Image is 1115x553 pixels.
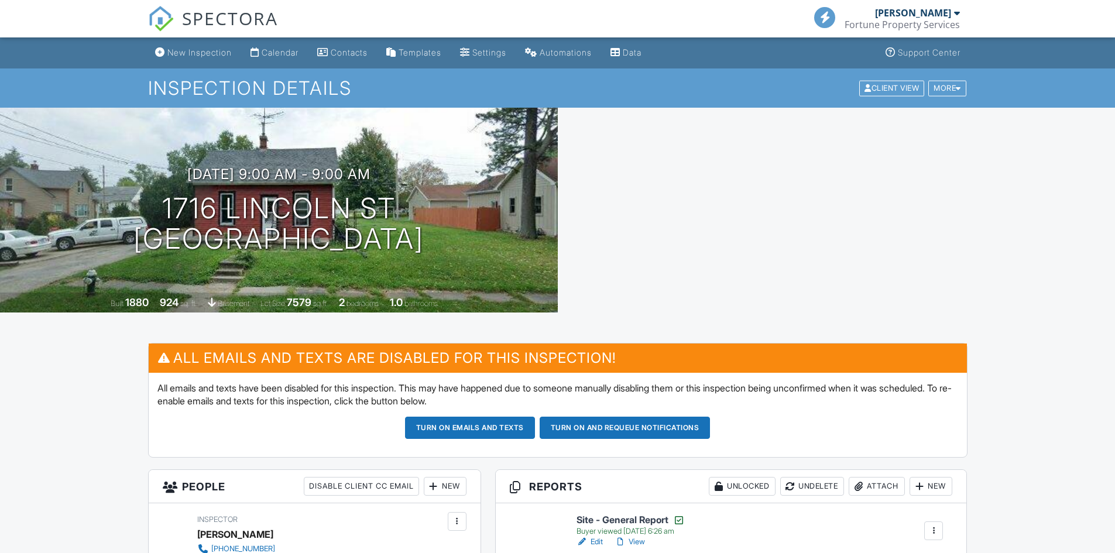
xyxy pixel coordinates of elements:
div: More [928,80,966,96]
div: Support Center [898,47,960,57]
div: Undelete [780,477,844,496]
div: Calendar [262,47,299,57]
div: 1880 [125,296,149,308]
h1: 1716 Lincoln St [GEOGRAPHIC_DATA] [133,193,424,255]
div: 2 [339,296,345,308]
div: [PERSON_NAME] [875,7,951,19]
span: Inspector [197,515,238,524]
div: New [910,477,952,496]
a: Calendar [246,42,303,64]
div: [PERSON_NAME] [197,525,273,543]
a: Site - General Report Buyer viewed [DATE] 6:26 am [577,514,685,537]
a: View [615,536,645,548]
div: Unlocked [709,477,776,496]
span: SPECTORA [182,6,278,30]
h6: Site - General Report [577,514,685,526]
div: Contacts [331,47,368,57]
div: New Inspection [167,47,232,57]
img: The Best Home Inspection Software - Spectora [148,6,174,32]
a: Contacts [313,42,372,64]
a: Automations (Basic) [520,42,596,64]
button: Turn on and Requeue Notifications [540,417,711,439]
a: SPECTORA [148,16,278,40]
a: Support Center [881,42,965,64]
div: Buyer viewed [DATE] 6:26 am [577,527,685,536]
span: sq.ft. [313,299,328,308]
h3: People [149,470,481,503]
button: Turn on emails and texts [405,417,535,439]
span: bathrooms [404,299,438,308]
a: Settings [455,42,511,64]
div: Data [623,47,641,57]
a: Client View [858,83,927,92]
span: bedrooms [346,299,379,308]
span: Lot Size [260,299,285,308]
span: Built [111,299,123,308]
h3: [DATE] 9:00 am - 9:00 am [187,166,370,182]
div: Fortune Property Services [845,19,960,30]
div: 7579 [287,296,311,308]
div: Attach [849,477,905,496]
div: 1.0 [390,296,403,308]
a: New Inspection [150,42,236,64]
div: New [424,477,466,496]
div: Disable Client CC Email [304,477,419,496]
h1: Inspection Details [148,78,968,98]
h3: Reports [496,470,967,503]
p: All emails and texts have been disabled for this inspection. This may have happened due to someon... [157,382,958,408]
a: Edit [577,536,603,548]
span: sq. ft. [180,299,197,308]
a: Data [606,42,646,64]
div: Settings [472,47,506,57]
h3: All emails and texts are disabled for this inspection! [149,344,967,372]
a: Templates [382,42,446,64]
div: Templates [399,47,441,57]
div: Automations [540,47,592,57]
div: 924 [160,296,179,308]
div: Client View [859,80,924,96]
span: basement [218,299,249,308]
